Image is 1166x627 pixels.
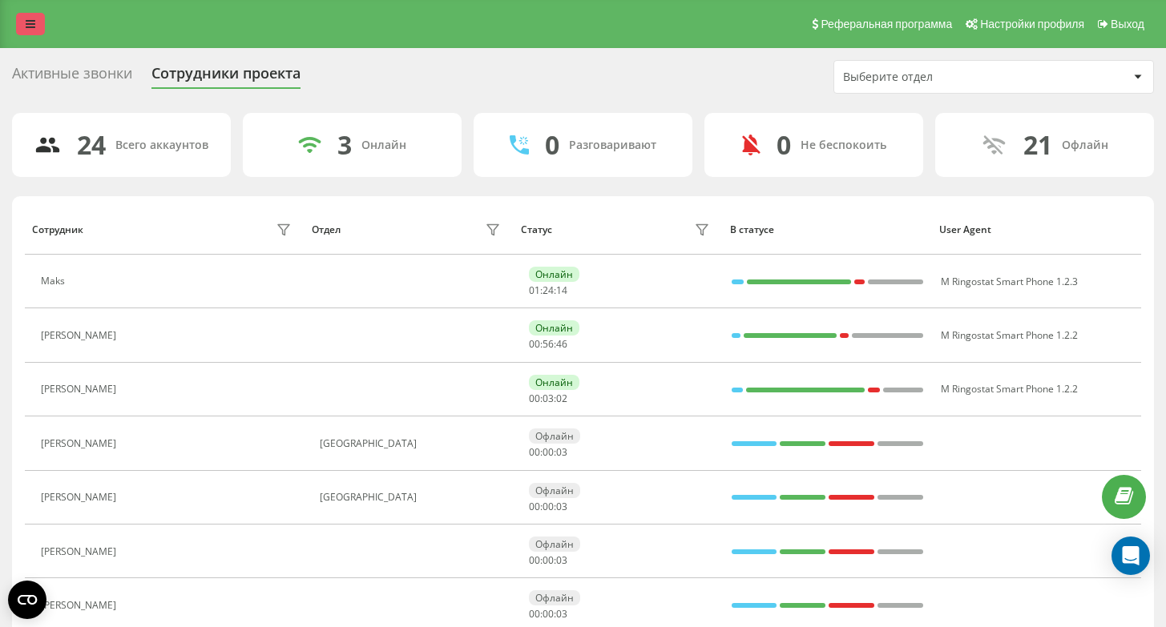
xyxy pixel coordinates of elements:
div: [PERSON_NAME] [41,330,120,341]
div: Maks [41,275,69,287]
span: 03 [556,607,567,621]
div: В статусе [730,224,924,235]
div: 0 [777,130,791,160]
span: M Ringostat Smart Phone 1.2.2 [941,382,1078,396]
span: M Ringostat Smart Phone 1.2.2 [941,328,1078,342]
span: 46 [556,337,567,351]
span: 00 [543,445,554,459]
span: Реферальная программа [821,18,952,30]
span: 00 [543,607,554,621]
span: 00 [529,500,540,513]
span: 02 [556,392,567,405]
span: 03 [556,500,567,513]
span: 14 [556,283,567,297]
div: [GEOGRAPHIC_DATA] [320,492,504,503]
span: 03 [556,553,567,567]
div: 0 [545,130,559,160]
button: Open CMP widget [8,581,46,619]
div: Онлайн [361,139,406,152]
span: 00 [529,607,540,621]
div: Open Intercom Messenger [1112,537,1150,575]
div: Офлайн [529,537,580,552]
div: Статус [521,224,552,235]
div: Онлайн [529,320,579,336]
span: Выход [1111,18,1144,30]
div: [PERSON_NAME] [41,546,120,557]
span: 01 [529,283,540,297]
div: User Agent [939,224,1133,235]
span: 24 [543,283,554,297]
span: 00 [543,500,554,513]
div: Сотрудник [32,224,83,235]
div: : : [529,339,567,350]
div: Сотрудники проекта [151,65,301,90]
div: Онлайн [529,267,579,282]
span: 00 [529,445,540,459]
div: : : [529,447,567,458]
div: : : [529,501,567,512]
div: Не беспокоить [801,139,886,152]
div: : : [529,555,567,566]
span: 03 [543,392,554,405]
div: 24 [77,130,106,160]
div: Офлайн [529,428,580,444]
div: Офлайн [529,590,580,605]
span: Настройки профиля [980,18,1084,30]
span: 00 [529,337,540,351]
div: : : [529,609,567,620]
span: M Ringostat Smart Phone 1.2.3 [941,275,1078,288]
span: 00 [543,553,554,567]
div: 21 [1023,130,1052,160]
div: : : [529,393,567,404]
div: Всего аккаунтов [115,139,208,152]
div: : : [529,285,567,296]
span: 03 [556,445,567,459]
div: Активные звонки [12,65,132,90]
span: 00 [529,392,540,405]
div: Офлайн [529,483,580,498]
div: Отдел [312,224,341,235]
div: 3 [337,130,352,160]
span: 56 [543,337,554,351]
div: Выберите отдел [843,70,1035,84]
div: [PERSON_NAME] [41,492,120,503]
div: [PERSON_NAME] [41,600,120,611]
div: [PERSON_NAME] [41,438,120,449]
div: Офлайн [1062,139,1108,152]
div: [GEOGRAPHIC_DATA] [320,438,504,449]
div: Разговаривают [569,139,656,152]
div: Онлайн [529,375,579,390]
div: [PERSON_NAME] [41,384,120,395]
span: 00 [529,553,540,567]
